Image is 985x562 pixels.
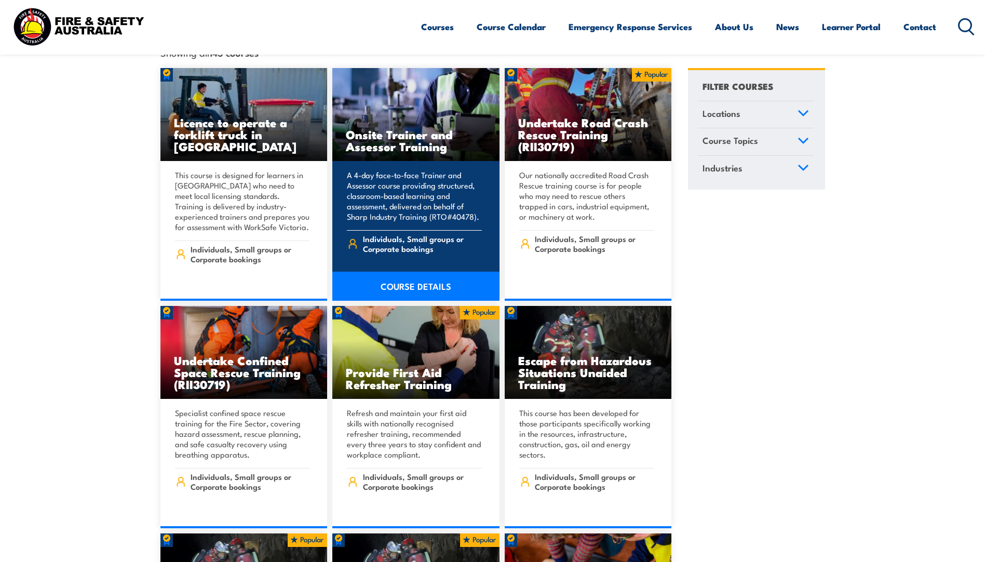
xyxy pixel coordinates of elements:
img: Undertake Confined Space Rescue Training (non Fire-Sector) (2) [160,306,328,399]
span: Individuals, Small groups or Corporate bookings [363,234,482,253]
span: Individuals, Small groups or Corporate bookings [191,472,309,491]
h3: Provide First Aid Refresher Training [346,366,486,390]
a: Industries [698,156,814,183]
span: Industries [703,161,743,175]
p: This course has been developed for those participants specifically working in the resources, infr... [519,408,654,460]
h3: Undertake Confined Space Rescue Training (RII30719) [174,354,314,390]
a: Learner Portal [822,13,881,41]
a: Emergency Response Services [569,13,692,41]
h3: Onsite Trainer and Assessor Training [346,128,486,152]
p: This course is designed for learners in [GEOGRAPHIC_DATA] who need to meet local licensing standa... [175,170,310,232]
img: Licence to operate a forklift truck Training [160,68,328,162]
img: Provide First Aid (Blended Learning) [332,306,500,399]
h4: FILTER COURSES [703,79,773,93]
a: Locations [698,101,814,128]
img: Safety For Leaders [332,68,500,162]
a: Courses [421,13,454,41]
a: COURSE DETAILS [332,272,500,301]
a: About Us [715,13,753,41]
img: Road Crash Rescue Training [505,68,672,162]
a: Course Topics [698,128,814,155]
a: Escape from Hazardous Situations Unaided Training [505,306,672,399]
p: Refresh and maintain your first aid skills with nationally recognised refresher training, recomme... [347,408,482,460]
a: Provide First Aid Refresher Training [332,306,500,399]
span: Showing all [160,47,259,58]
p: A 4-day face-to-face Trainer and Assessor course providing structured, classroom-based learning a... [347,170,482,222]
img: Underground mine rescue [505,306,672,399]
h3: Undertake Road Crash Rescue Training (RII30719) [518,116,658,152]
span: Locations [703,106,740,121]
a: Course Calendar [477,13,546,41]
h3: Licence to operate a forklift truck in [GEOGRAPHIC_DATA] [174,116,314,152]
a: News [776,13,799,41]
p: Our nationally accredited Road Crash Rescue training course is for people who may need to rescue ... [519,170,654,222]
a: Licence to operate a forklift truck in [GEOGRAPHIC_DATA] [160,68,328,162]
a: Undertake Confined Space Rescue Training (RII30719) [160,306,328,399]
p: Specialist confined space rescue training for the Fire Sector, covering hazard assessment, rescue... [175,408,310,460]
span: Individuals, Small groups or Corporate bookings [535,234,654,253]
a: Undertake Road Crash Rescue Training (RII30719) [505,68,672,162]
span: Individuals, Small groups or Corporate bookings [535,472,654,491]
a: Onsite Trainer and Assessor Training [332,68,500,162]
span: Individuals, Small groups or Corporate bookings [191,244,309,264]
span: Course Topics [703,133,758,148]
span: Individuals, Small groups or Corporate bookings [363,472,482,491]
h3: Escape from Hazardous Situations Unaided Training [518,354,658,390]
a: Contact [903,13,936,41]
